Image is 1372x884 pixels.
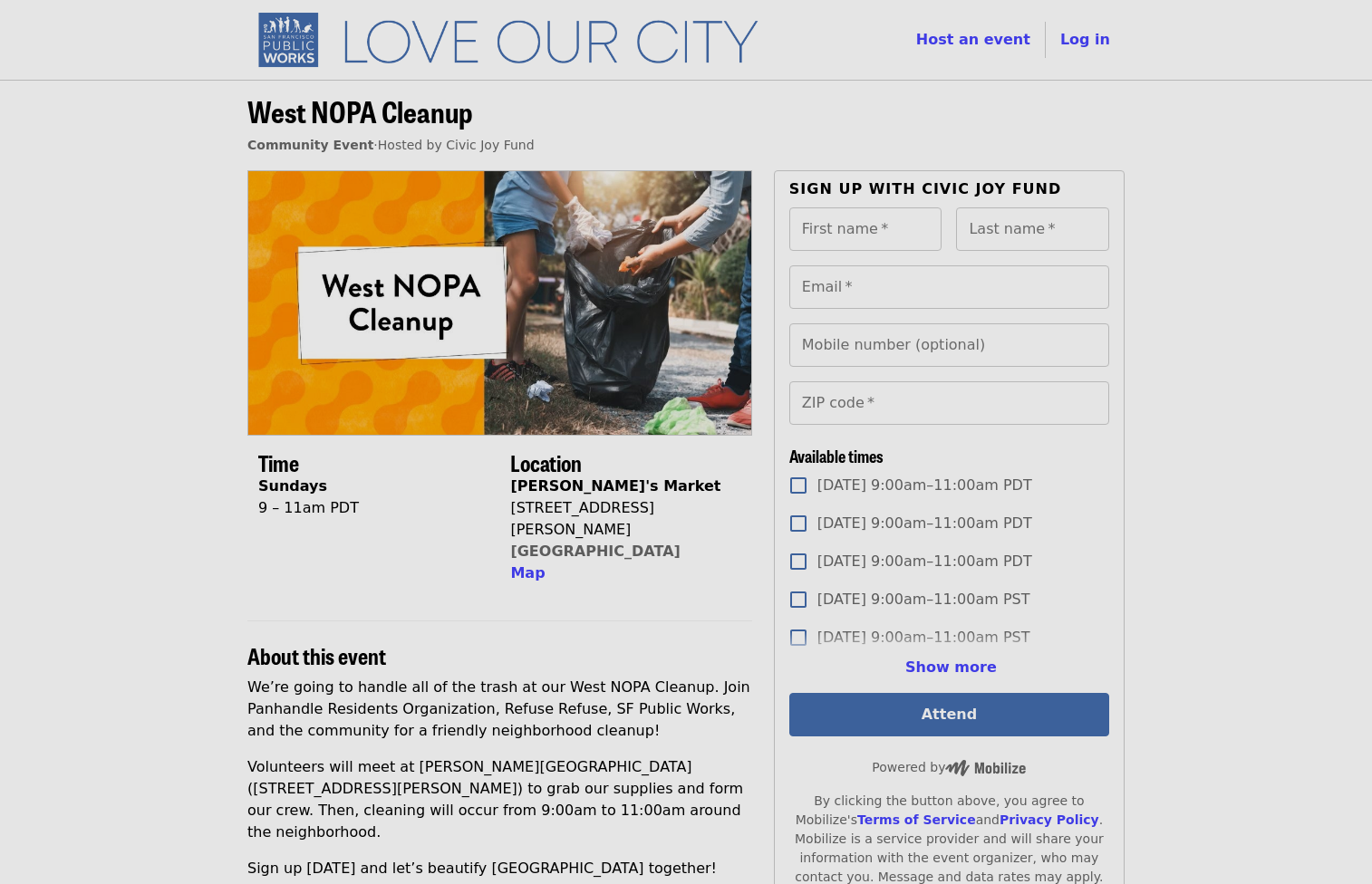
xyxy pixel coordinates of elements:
[247,138,535,152] span: ·
[817,551,1032,572] span: [DATE] 9:00am–11:00am PDT
[1060,31,1110,48] span: Log in
[247,138,373,152] a: Community Event
[789,265,1109,309] input: Email
[789,323,1109,367] input: Mobile number (optional)
[789,444,884,467] span: Available times
[247,677,752,742] p: We’re going to handle all of the trash at our West NOPA Cleanup. Join Panhandle Residents Organiz...
[247,11,785,69] img: SF Public Works - Home
[510,562,545,584] button: Map
[916,31,1030,48] a: Host an event
[817,513,1032,534] span: [DATE] 9:00am–11:00am PDT
[258,497,359,519] div: 9 – 11am PDT
[817,589,1030,610] span: [DATE] 9:00am–11:00am PST
[1000,812,1099,827] a: Privacy Policy
[510,564,545,581] span: Map
[817,475,1032,496] span: [DATE] 9:00am–11:00am PDT
[510,497,737,541] div: [STREET_ADDRESS][PERSON_NAME]
[1046,22,1125,58] button: Log in
[247,639,386,671] span: About this event
[510,543,680,560] a: [GEOGRAPHIC_DATA]
[896,18,911,62] input: Search
[956,207,1109,251] input: Last name
[789,180,1061,197] span: Sign up with Civic Joy Fund
[789,693,1109,736] button: Attend
[247,756,752,843] p: Volunteers will meet at [PERSON_NAME][GEOGRAPHIC_DATA] ([STREET_ADDRESS][PERSON_NAME]) to grab ou...
[258,447,299,478] span: Time
[378,138,535,152] span: Hosted by Civic Joy Fund
[248,171,751,434] img: West NOPA Cleanup organized by Civic Joy Fund
[789,207,942,251] input: First name
[902,657,997,678] button: See more timeslots
[945,760,1026,776] img: Powered by Mobilize
[872,760,1026,774] span: Powered by
[258,477,327,495] strong: Sundays
[247,90,473,132] span: West NOPA Cleanup
[857,812,976,827] a: Terms of Service
[510,477,720,495] strong: [PERSON_NAME]'s Market
[247,858,752,879] p: Sign up [DATE] and let’s beautify [GEOGRAPHIC_DATA] together!
[817,627,1030,649] span: [DATE] 9:00am–11:00am PST
[789,381,1109,425] input: ZIP code
[905,658,997,676] span: Show more
[510,447,582,478] span: Location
